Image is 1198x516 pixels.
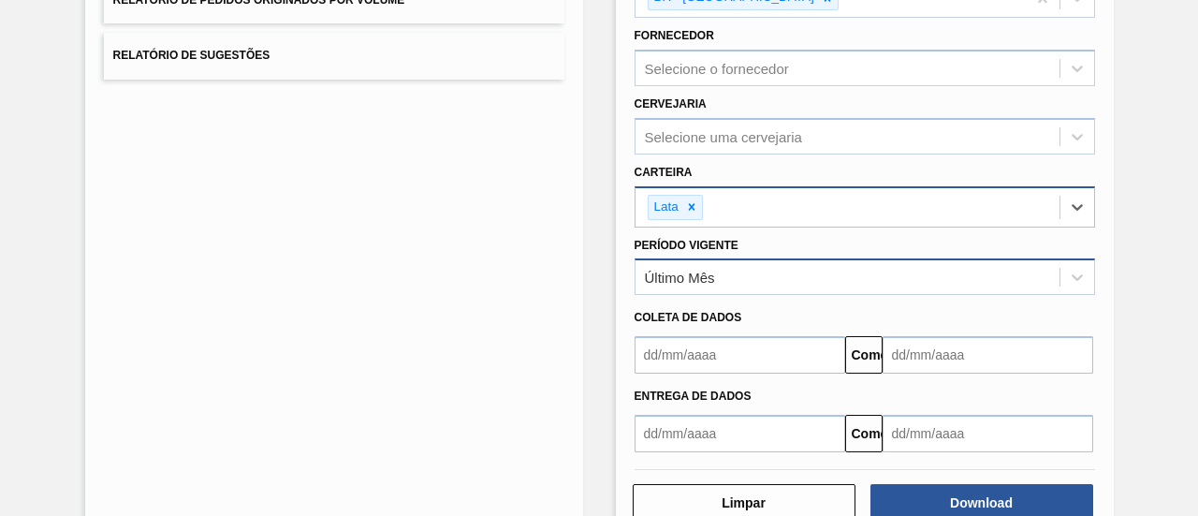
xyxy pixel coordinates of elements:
[635,390,752,403] font: Entrega de dados
[635,311,742,324] font: Coleta de dados
[113,50,270,63] font: Relatório de Sugestões
[635,415,845,452] input: dd/mm/aaaa
[104,33,564,79] button: Relatório de Sugestões
[852,426,896,441] font: Comeu
[645,61,789,77] font: Selecione o fornecedor
[722,495,766,510] font: Limpar
[635,97,707,111] font: Cervejaria
[635,239,738,252] font: Período Vigente
[845,415,883,452] button: Comeu
[852,347,896,362] font: Comeu
[645,128,802,144] font: Selecione uma cervejaria
[845,336,883,374] button: Comeu
[883,415,1093,452] input: dd/mm/aaaa
[645,270,715,286] font: Último Mês
[883,336,1093,374] input: dd/mm/aaaa
[635,336,845,374] input: dd/mm/aaaa
[950,495,1013,510] font: Download
[654,199,679,214] font: Lata
[635,29,714,42] font: Fornecedor
[635,166,693,179] font: Carteira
